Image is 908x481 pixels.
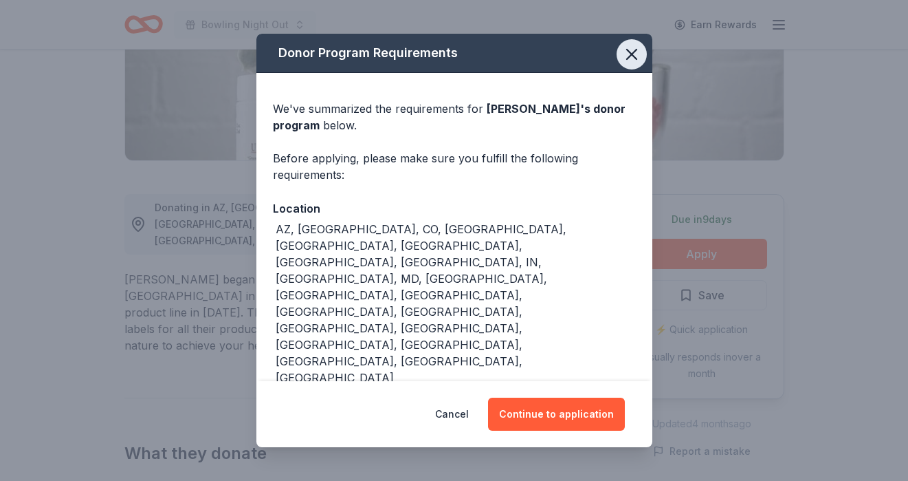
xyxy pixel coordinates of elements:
div: Location [273,200,636,217]
button: Cancel [435,398,469,431]
div: Before applying, please make sure you fulfill the following requirements: [273,150,636,183]
div: AZ, [GEOGRAPHIC_DATA], CO, [GEOGRAPHIC_DATA], [GEOGRAPHIC_DATA], [GEOGRAPHIC_DATA], [GEOGRAPHIC_D... [276,221,636,386]
div: We've summarized the requirements for below. [273,100,636,133]
button: Continue to application [488,398,625,431]
div: Donor Program Requirements [256,34,652,73]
